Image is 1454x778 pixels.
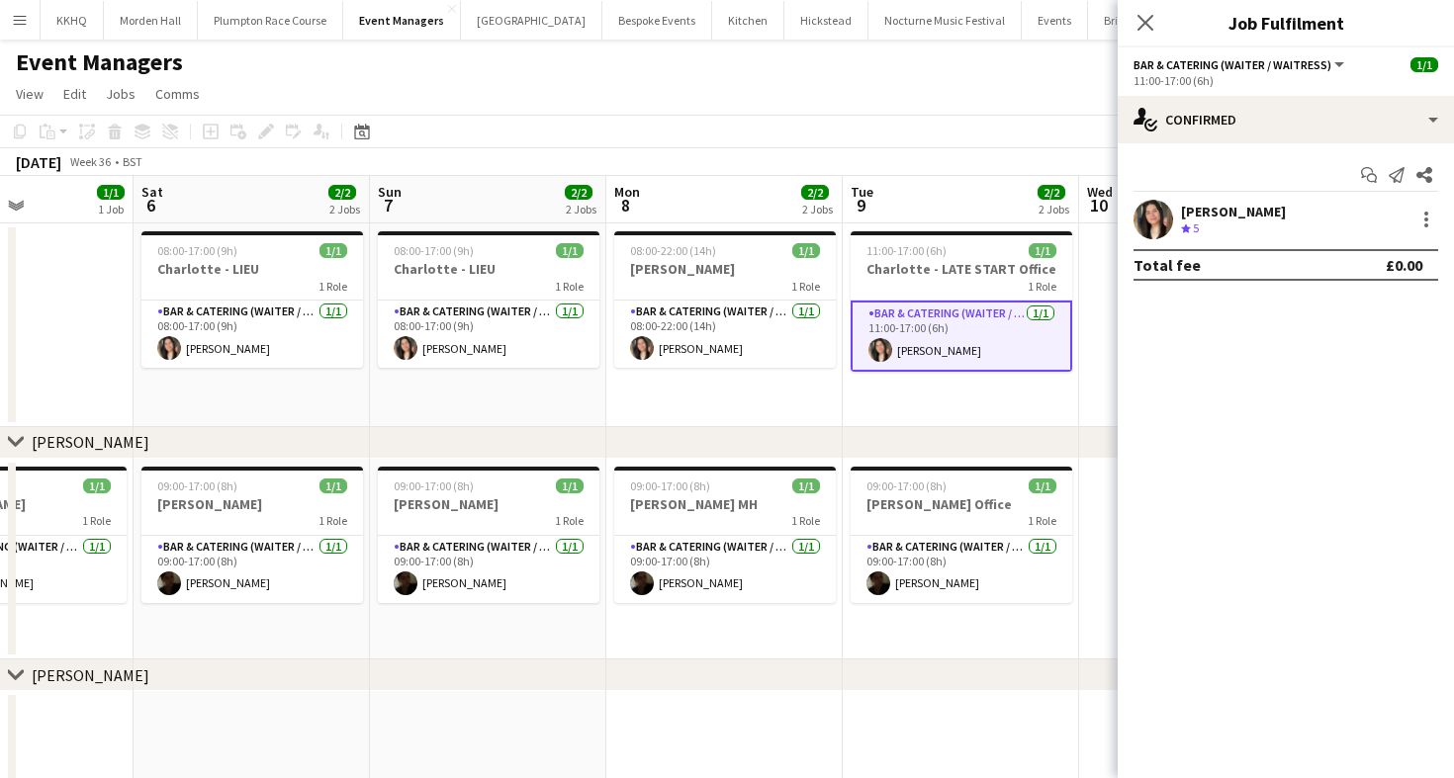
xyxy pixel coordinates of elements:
span: 08:00-17:00 (9h) [394,243,474,258]
h3: [PERSON_NAME] [141,495,363,513]
app-job-card: 08:00-17:00 (9h)1/1Charlotte - LIEU1 RoleBar & Catering (Waiter / waitress)1/108:00-17:00 (9h)[PE... [378,231,599,368]
h3: Charlotte - LATE START Office [851,260,1072,278]
span: 1 Role [1028,513,1056,528]
div: 11:00-17:00 (6h) [1134,73,1438,88]
app-job-card: 08:00-22:00 (14h)1/1[PERSON_NAME]1 RoleBar & Catering (Waiter / waitress)1/108:00-22:00 (14h)[PER... [614,231,836,368]
h3: [PERSON_NAME] MH [614,495,836,513]
span: 2/2 [801,185,829,200]
app-job-card: 09:00-17:00 (8h)1/1[PERSON_NAME]1 RoleBar & Catering (Waiter / waitress)1/109:00-17:00 (8h)[PERSO... [378,467,599,603]
app-card-role: Bar & Catering (Waiter / waitress)1/109:00-17:00 (8h)[PERSON_NAME] [378,536,599,603]
span: Wed [1087,183,1113,201]
app-job-card: 09:00-17:00 (8h)1/1[PERSON_NAME] MH1 RoleBar & Catering (Waiter / waitress)1/109:00-17:00 (8h)[PE... [614,467,836,603]
span: 1 Role [82,513,111,528]
span: 7 [375,194,402,216]
a: Edit [55,81,94,107]
span: Bar & Catering (Waiter / waitress) [1134,57,1331,72]
a: Jobs [98,81,143,107]
button: Event Managers [343,1,461,40]
span: 08:00-17:00 (9h) [157,243,237,258]
span: 09:00-17:00 (8h) [394,478,474,493]
app-job-card: 09:00-17:00 (8h)1/1[PERSON_NAME] Office1 RoleBar & Catering (Waiter / waitress)1/109:00-17:00 (8h... [851,467,1072,603]
span: 1/1 [1029,243,1056,258]
span: 1/1 [83,478,111,493]
button: Plumpton Race Course [198,1,343,40]
app-card-role: Bar & Catering (Waiter / waitress)1/109:00-17:00 (8h)[PERSON_NAME] [141,536,363,603]
h3: [PERSON_NAME] [614,260,836,278]
span: 09:00-17:00 (8h) [630,478,710,493]
span: 2/2 [328,185,356,200]
app-job-card: 09:00-17:00 (8h)1/1[PERSON_NAME]1 RoleBar & Catering (Waiter / waitress)1/109:00-17:00 (8h)[PERSO... [141,467,363,603]
div: [DATE] [16,152,61,172]
div: 1 Job [98,202,124,216]
button: Bar & Catering (Waiter / waitress) [1134,57,1347,72]
span: View [16,85,44,103]
h3: Charlotte - LIEU [141,260,363,278]
app-card-role: Bar & Catering (Waiter / waitress)1/108:00-17:00 (9h)[PERSON_NAME] [378,301,599,368]
h3: Charlotte - LIEU [378,260,599,278]
button: KKHQ [41,1,104,40]
div: 2 Jobs [1039,202,1069,216]
span: 1/1 [97,185,125,200]
span: 1 Role [318,279,347,294]
div: BST [123,154,142,169]
span: 1 Role [318,513,347,528]
div: 2 Jobs [566,202,596,216]
span: Edit [63,85,86,103]
h1: Event Managers [16,47,183,77]
app-card-role: Bar & Catering (Waiter / waitress)1/108:00-22:00 (14h)[PERSON_NAME] [614,301,836,368]
span: 1 Role [1028,279,1056,294]
span: Sat [141,183,163,201]
span: 1/1 [792,243,820,258]
span: 1 Role [555,279,584,294]
span: 2/2 [1038,185,1065,200]
app-card-role: Bar & Catering (Waiter / waitress)1/111:00-17:00 (6h)[PERSON_NAME] [851,301,1072,372]
a: Comms [147,81,208,107]
app-job-card: 11:00-17:00 (6h)1/1Charlotte - LATE START Office1 RoleBar & Catering (Waiter / waitress)1/111:00-... [851,231,1072,372]
div: [PERSON_NAME] [32,432,149,452]
button: Kitchen [712,1,784,40]
button: British Motor Show [1088,1,1214,40]
h3: [PERSON_NAME] [378,495,599,513]
a: View [8,81,51,107]
span: Tue [851,183,873,201]
span: 1/1 [1029,478,1056,493]
button: Hickstead [784,1,868,40]
app-card-role: Bar & Catering (Waiter / waitress)1/108:00-17:00 (9h)[PERSON_NAME] [141,301,363,368]
span: 1/1 [319,243,347,258]
h3: Job Fulfilment [1118,10,1454,36]
span: 09:00-17:00 (8h) [866,478,947,493]
span: 1/1 [556,243,584,258]
span: Sun [378,183,402,201]
span: 8 [611,194,640,216]
span: 6 [138,194,163,216]
span: 1/1 [319,478,347,493]
span: 9 [848,194,873,216]
span: Week 36 [65,154,115,169]
button: Nocturne Music Festival [868,1,1022,40]
button: Events [1022,1,1088,40]
span: Comms [155,85,200,103]
app-job-card: 08:00-17:00 (9h)1/1Charlotte - LIEU1 RoleBar & Catering (Waiter / waitress)1/108:00-17:00 (9h)[PE... [141,231,363,368]
span: Mon [614,183,640,201]
div: [PERSON_NAME] [32,665,149,685]
span: 1 Role [791,279,820,294]
span: 2/2 [565,185,592,200]
span: 11:00-17:00 (6h) [866,243,947,258]
button: Bespoke Events [602,1,712,40]
div: 2 Jobs [329,202,360,216]
div: 2 Jobs [802,202,833,216]
div: [PERSON_NAME] [1181,203,1286,220]
span: 10 [1084,194,1113,216]
app-card-role: Bar & Catering (Waiter / waitress)1/109:00-17:00 (8h)[PERSON_NAME] [614,536,836,603]
span: 1 Role [791,513,820,528]
span: 1 Role [555,513,584,528]
div: £0.00 [1386,255,1422,275]
span: 08:00-22:00 (14h) [630,243,716,258]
